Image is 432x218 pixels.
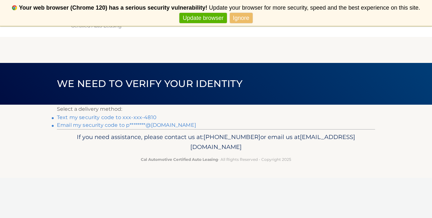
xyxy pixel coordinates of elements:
p: If you need assistance, please contact us at: or email us at [61,132,371,153]
a: Email my security code to p********@[DOMAIN_NAME] [57,122,196,128]
a: Text my security code to xxx-xxx-4810 [57,114,157,120]
a: Update browser [179,13,227,23]
p: - All Rights Reserved - Copyright 2025 [61,156,371,163]
span: We need to verify your identity [57,78,242,90]
strong: Cal Automotive Certified Auto Leasing [141,157,218,162]
a: Ignore [230,13,253,23]
p: Select a delivery method: [57,105,375,114]
b: Your web browser (Chrome 120) has a serious security vulnerability! [19,4,207,11]
span: Update your browser for more security, speed and the best experience on this site. [209,4,420,11]
span: [PHONE_NUMBER] [203,133,260,141]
